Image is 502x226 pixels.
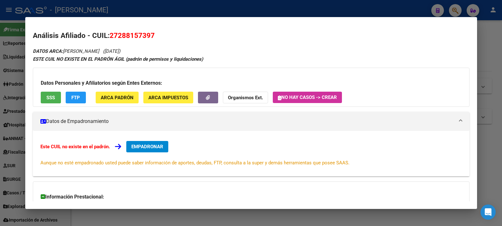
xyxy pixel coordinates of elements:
[481,205,496,220] div: Open Intercom Messenger
[33,48,63,54] strong: DATOS ARCA:
[40,144,110,150] strong: Este CUIL no existe en el padrón.
[41,79,462,87] h3: Datos Personales y Afiliatorios según Entes Externos:
[33,56,203,62] strong: ESTE CUIL NO EXISTE EN EL PADRÓN ÁGIL (padrón de permisos y liquidaciones)
[46,95,55,101] span: SSS
[40,160,350,166] span: Aunque no esté empadronado usted puede saber información de aportes, deudas, FTP, consulta a la s...
[96,92,139,103] button: ARCA Padrón
[143,92,193,103] button: ARCA Impuestos
[110,31,155,40] span: 27288157397
[66,92,86,103] button: FTP
[33,131,469,176] div: Datos de Empadronamiento
[273,92,342,103] button: No hay casos -> Crear
[278,95,337,100] span: No hay casos -> Crear
[33,48,99,54] span: [PERSON_NAME]
[71,95,80,101] span: FTP
[41,92,61,103] button: SSS
[148,95,188,101] span: ARCA Impuestos
[101,95,134,101] span: ARCA Padrón
[223,92,268,103] button: Organismos Ext.
[41,193,462,201] h3: Información Prestacional:
[228,95,263,101] strong: Organismos Ext.
[131,144,163,150] span: EMPADRONAR
[103,48,120,54] span: ([DATE])
[33,112,469,131] mat-expansion-panel-header: Datos de Empadronamiento
[126,141,168,152] button: EMPADRONAR
[33,30,469,41] h2: Análisis Afiliado - CUIL:
[40,118,454,125] mat-panel-title: Datos de Empadronamiento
